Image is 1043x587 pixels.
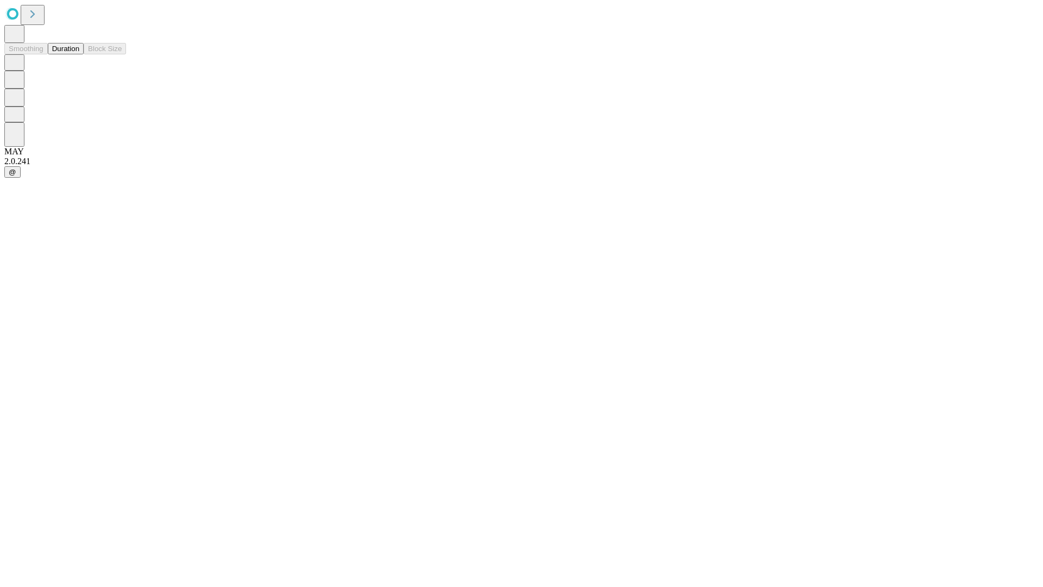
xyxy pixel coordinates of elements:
button: Block Size [84,43,126,54]
div: 2.0.241 [4,157,1039,166]
button: @ [4,166,21,178]
span: @ [9,168,16,176]
button: Smoothing [4,43,48,54]
div: MAY [4,147,1039,157]
button: Duration [48,43,84,54]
